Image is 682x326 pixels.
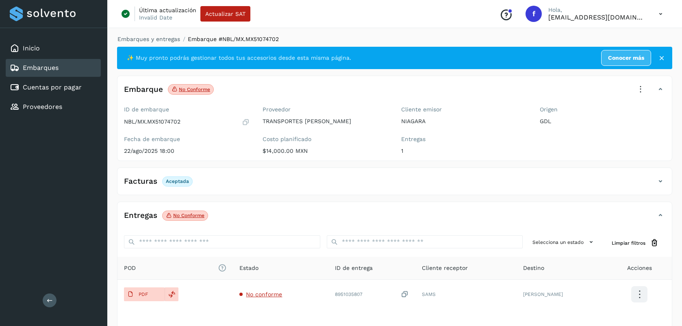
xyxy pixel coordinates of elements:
[239,264,258,272] span: Estado
[23,64,59,72] a: Embarques
[117,35,672,43] nav: breadcrumb
[335,264,373,272] span: ID de entrega
[124,106,250,113] label: ID de embarque
[263,148,388,154] p: $14,000.00 MXN
[601,50,651,66] a: Conocer más
[117,36,180,42] a: Embarques y entregas
[205,11,245,17] span: Actualizar SAT
[6,59,101,77] div: Embarques
[612,239,645,247] span: Limpiar filtros
[523,264,544,272] span: Destino
[127,54,351,62] span: ✨ Muy pronto podrás gestionar todos tus accesorios desde esta misma página.
[401,148,527,154] p: 1
[23,103,62,111] a: Proveedores
[117,174,672,195] div: FacturasAceptada
[124,264,226,272] span: POD
[124,177,157,186] h4: Facturas
[335,290,409,299] div: 8951035807
[139,7,196,14] p: Última actualización
[6,39,101,57] div: Inicio
[548,13,646,21] p: fepadilla@niagarawater.com
[23,44,40,52] a: Inicio
[540,118,665,125] p: GDL
[188,36,279,42] span: Embarque #NBL/MX.MX51074702
[117,83,672,103] div: EmbarqueNo conforme
[124,148,250,154] p: 22/ago/2025 18:00
[401,118,527,125] p: NIAGARA
[548,7,646,13] p: Hola,
[166,178,189,184] p: Aceptada
[124,136,250,143] label: Fecha de embarque
[529,235,599,249] button: Selecciona un estado
[139,291,148,297] p: PDF
[23,83,82,91] a: Cuentas por pagar
[263,136,388,143] label: Costo planificado
[263,118,388,125] p: TRANSPORTES [PERSON_NAME]
[422,264,468,272] span: Cliente receptor
[517,280,607,309] td: [PERSON_NAME]
[246,291,282,298] span: No conforme
[124,211,157,220] h4: Entregas
[401,136,527,143] label: Entregas
[173,213,204,218] p: No conforme
[200,6,250,22] button: Actualizar SAT
[6,98,101,116] div: Proveedores
[401,106,527,113] label: Cliente emisor
[117,209,672,229] div: EntregasNo conforme
[605,235,665,250] button: Limpiar filtros
[124,85,163,94] h4: Embarque
[139,14,172,21] p: Invalid Date
[263,106,388,113] label: Proveedor
[415,280,516,309] td: SAMS
[165,287,178,301] div: Reemplazar POD
[6,78,101,96] div: Cuentas por pagar
[179,87,210,92] p: No conforme
[627,264,652,272] span: Acciones
[540,106,665,113] label: Origen
[124,287,165,301] button: PDF
[124,118,180,125] p: NBL/MX.MX51074702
